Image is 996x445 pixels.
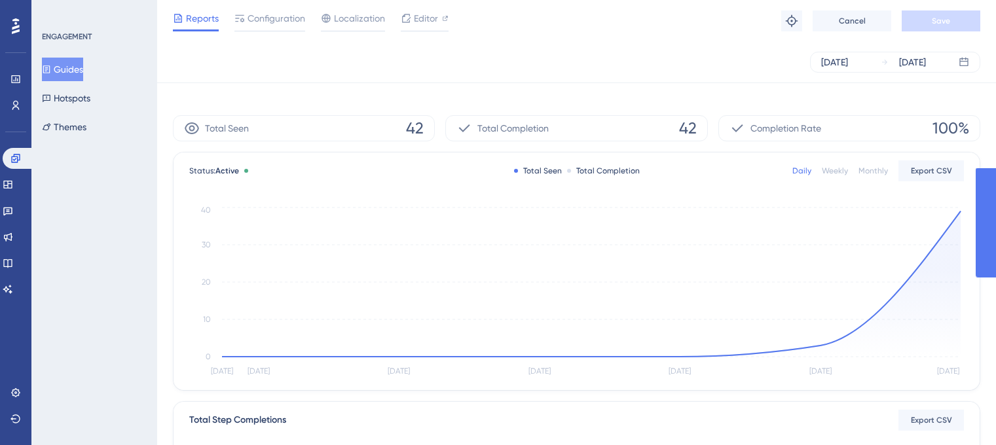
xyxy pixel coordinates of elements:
[750,120,821,136] span: Completion Rate
[898,160,964,181] button: Export CSV
[567,166,640,176] div: Total Completion
[202,240,211,249] tspan: 30
[414,10,438,26] span: Editor
[42,115,86,139] button: Themes
[186,10,219,26] span: Reports
[932,16,950,26] span: Save
[42,31,92,42] div: ENGAGEMENT
[858,166,888,176] div: Monthly
[388,366,410,376] tspan: [DATE]
[821,54,848,70] div: [DATE]
[334,10,385,26] span: Localization
[477,120,549,136] span: Total Completion
[211,366,233,376] tspan: [DATE]
[206,352,211,361] tspan: 0
[528,366,551,376] tspan: [DATE]
[809,366,832,376] tspan: [DATE]
[911,415,952,425] span: Export CSV
[42,58,83,81] button: Guides
[189,412,286,428] div: Total Step Completions
[514,166,562,176] div: Total Seen
[822,166,848,176] div: Weekly
[679,118,697,139] span: 42
[937,366,959,376] tspan: [DATE]
[839,16,866,26] span: Cancel
[201,205,211,215] tspan: 40
[205,120,249,136] span: Total Seen
[202,277,211,287] tspan: 20
[248,10,305,26] span: Configuration
[911,166,952,176] span: Export CSV
[792,166,811,176] div: Daily
[669,366,691,376] tspan: [DATE]
[899,54,926,70] div: [DATE]
[203,315,211,324] tspan: 10
[189,166,239,176] span: Status:
[248,366,270,376] tspan: [DATE]
[932,118,969,139] span: 100%
[898,410,964,431] button: Export CSV
[941,393,980,433] iframe: UserGuiding AI Assistant Launcher
[215,166,239,175] span: Active
[902,10,980,31] button: Save
[813,10,891,31] button: Cancel
[406,118,424,139] span: 42
[42,86,90,110] button: Hotspots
